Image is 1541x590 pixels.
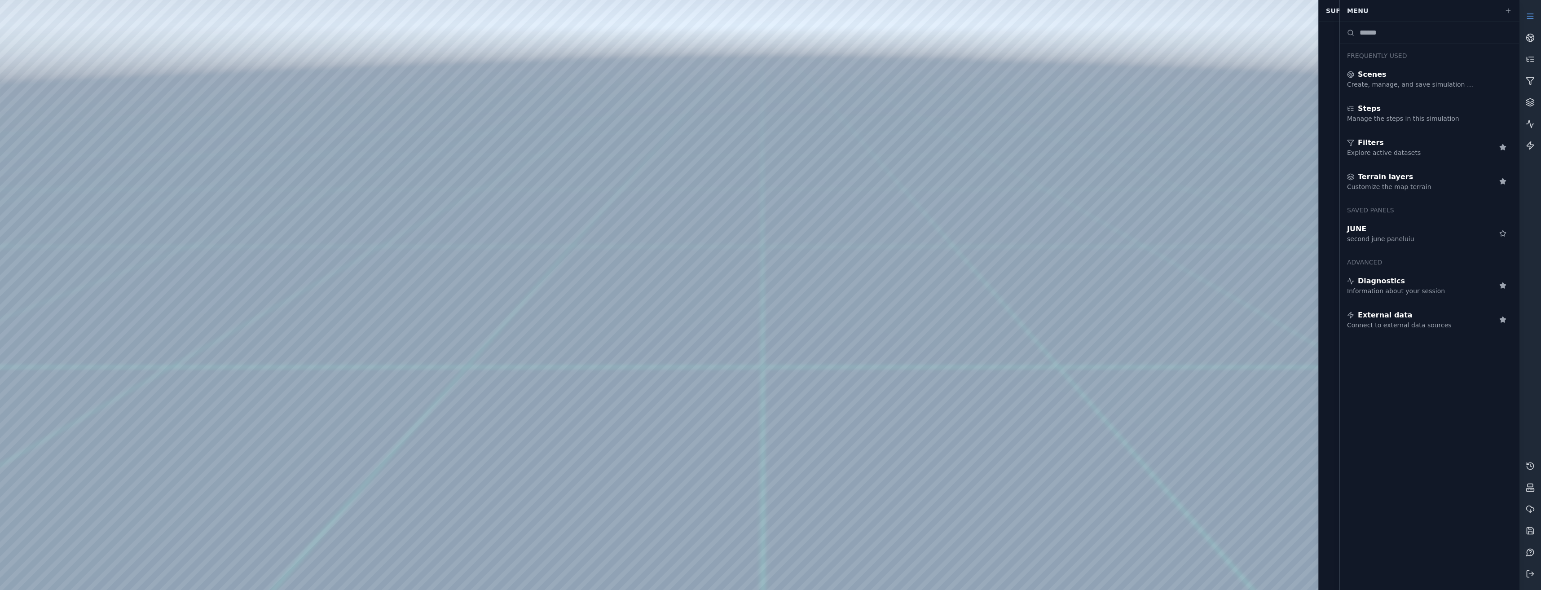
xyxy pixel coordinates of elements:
span: Scenes [1358,69,1387,80]
div: Manage the steps in this simulation [1347,114,1476,123]
div: Connect to external data sources [1347,321,1476,330]
span: Filters [1358,137,1384,148]
div: Saved panels [1340,198,1519,216]
div: Menu [1342,2,1499,19]
div: Create, manage, and save simulation scenes [1347,80,1476,89]
span: External data [1358,310,1413,321]
div: Explore active datasets [1347,148,1476,157]
div: second june paneluiu [1347,234,1476,243]
div: Information about your session [1347,286,1476,295]
span: Terrain layers [1358,172,1413,182]
div: Support [1321,2,1500,19]
iframe: Chat Widget [1319,22,1520,583]
div: Advanced [1340,251,1519,269]
div: Customize the map terrain [1347,182,1476,191]
div: Chat Widget [1319,22,1519,583]
div: Frequently Used [1340,44,1519,62]
span: Diagnostics [1358,276,1405,286]
span: JUNE [1347,224,1366,234]
span: Steps [1358,103,1381,114]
